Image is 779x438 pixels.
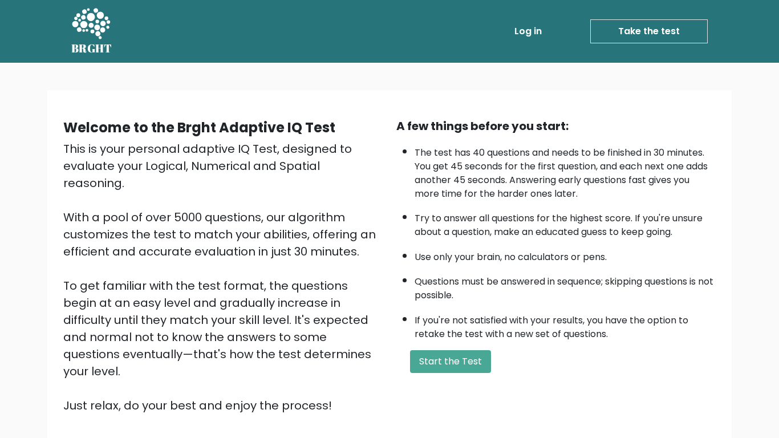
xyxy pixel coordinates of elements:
[415,206,716,239] li: Try to answer all questions for the highest score. If you're unsure about a question, make an edu...
[63,140,383,414] div: This is your personal adaptive IQ Test, designed to evaluate your Logical, Numerical and Spatial ...
[396,117,716,135] div: A few things before you start:
[415,140,716,201] li: The test has 40 questions and needs to be finished in 30 minutes. You get 45 seconds for the firs...
[71,42,112,55] h5: BRGHT
[71,5,112,58] a: BRGHT
[63,118,335,137] b: Welcome to the Brght Adaptive IQ Test
[415,308,716,341] li: If you're not satisfied with your results, you have the option to retake the test with a new set ...
[510,20,546,43] a: Log in
[410,350,491,373] button: Start the Test
[590,19,708,43] a: Take the test
[415,269,716,302] li: Questions must be answered in sequence; skipping questions is not possible.
[415,245,716,264] li: Use only your brain, no calculators or pens.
